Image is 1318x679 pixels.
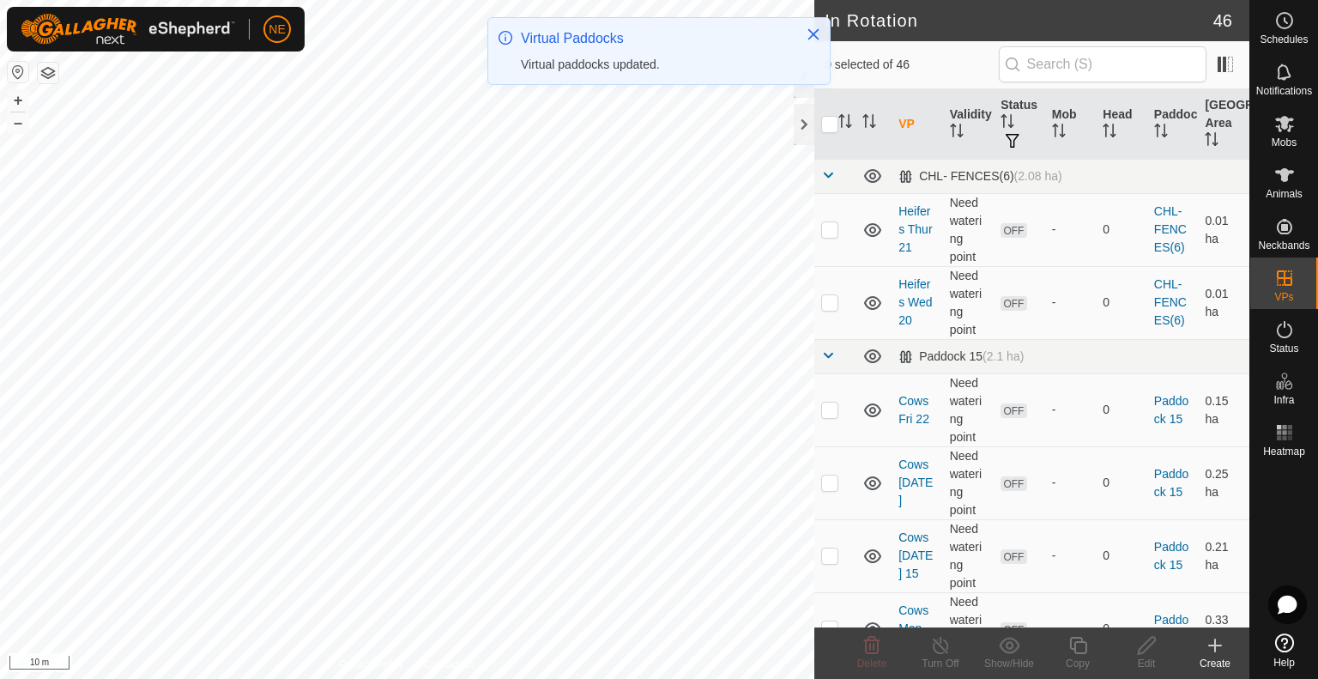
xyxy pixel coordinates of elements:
a: Cows [DATE] 15 [898,530,933,580]
span: 46 [1213,8,1232,33]
span: (2.08 ha) [1014,169,1062,183]
span: OFF [1001,403,1026,418]
td: Need watering point [943,592,995,665]
td: Need watering point [943,266,995,339]
p-sorticon: Activate to sort [862,117,876,130]
a: Cows Fri 22 [898,394,929,426]
td: 0.01 ha [1198,266,1249,339]
button: + [8,90,28,111]
td: 0 [1096,266,1147,339]
span: Infra [1273,395,1294,405]
td: 0 [1096,519,1147,592]
a: Heifers Thur 21 [898,204,932,254]
span: Schedules [1260,34,1308,45]
td: 0 [1096,446,1147,519]
td: Need watering point [943,519,995,592]
p-sorticon: Activate to sort [1103,126,1116,140]
a: CHL- FENCES(6) [1154,277,1187,327]
button: Close [801,22,825,46]
div: Copy [1043,656,1112,671]
a: Paddock 15 [1154,394,1188,426]
td: 0.15 ha [1198,373,1249,446]
h2: In Rotation [825,10,1213,31]
td: 0 [1096,373,1147,446]
span: OFF [1001,622,1026,637]
p-sorticon: Activate to sort [1052,126,1066,140]
span: VPs [1274,292,1293,302]
div: Edit [1112,656,1181,671]
div: Paddock 15 [898,349,1024,364]
th: Status [994,89,1045,160]
span: Status [1269,343,1298,354]
div: - [1052,547,1090,565]
td: 0.21 ha [1198,519,1249,592]
th: Validity [943,89,995,160]
div: - [1052,294,1090,312]
a: Privacy Policy [340,657,404,672]
a: Help [1250,627,1318,675]
div: - [1052,620,1090,638]
a: Paddock 15 [1154,467,1188,499]
td: Need watering point [943,373,995,446]
p-sorticon: Activate to sort [1154,126,1168,140]
span: Help [1273,658,1295,668]
span: (2.1 ha) [982,349,1024,363]
span: Delete [857,658,887,670]
a: Cows Mon 18 [898,603,928,653]
td: Need watering point [943,193,995,266]
span: OFF [1001,476,1026,491]
span: Animals [1266,189,1303,199]
div: - [1052,401,1090,419]
button: Reset Map [8,62,28,82]
span: Mobs [1272,137,1297,148]
div: Virtual paddocks updated. [521,56,789,74]
img: Gallagher Logo [21,14,235,45]
button: – [8,112,28,133]
button: Map Layers [38,63,58,83]
div: CHL- FENCES(6) [898,169,1062,184]
span: NE [269,21,285,39]
th: [GEOGRAPHIC_DATA] Area [1198,89,1249,160]
a: Paddock 15 [1154,540,1188,572]
a: Cows [DATE] [898,458,933,507]
div: Turn Off [906,656,975,671]
p-sorticon: Activate to sort [1205,135,1218,149]
td: 0.25 ha [1198,446,1249,519]
p-sorticon: Activate to sort [838,117,852,130]
div: - [1052,474,1090,492]
td: 0.33 ha [1198,592,1249,665]
th: Head [1096,89,1147,160]
p-sorticon: Activate to sort [1001,117,1014,130]
span: OFF [1001,296,1026,311]
a: Paddock 15 [1154,613,1188,645]
p-sorticon: Activate to sort [950,126,964,140]
th: VP [892,89,943,160]
a: CHL- FENCES(6) [1154,204,1187,254]
td: Need watering point [943,446,995,519]
div: Create [1181,656,1249,671]
td: 0 [1096,592,1147,665]
span: Neckbands [1258,240,1309,251]
th: Paddock [1147,89,1199,160]
span: Heatmap [1263,446,1305,457]
input: Search (S) [999,46,1206,82]
span: Notifications [1256,86,1312,96]
div: Show/Hide [975,656,1043,671]
a: Heifers Wed 20 [898,277,932,327]
div: - [1052,221,1090,239]
span: 0 selected of 46 [825,56,998,74]
a: Contact Us [424,657,475,672]
th: Mob [1045,89,1097,160]
div: Virtual Paddocks [521,28,789,49]
span: OFF [1001,223,1026,238]
td: 0 [1096,193,1147,266]
td: 0.01 ha [1198,193,1249,266]
span: OFF [1001,549,1026,564]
